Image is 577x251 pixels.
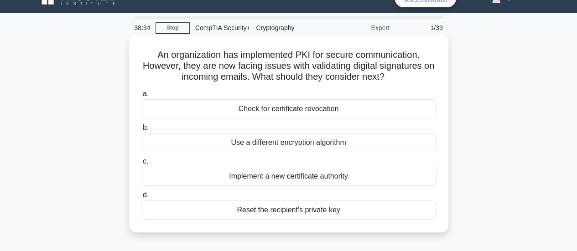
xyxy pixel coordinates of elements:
div: Implement a new certificate authority [141,167,437,186]
div: 1/39 [395,19,448,37]
div: Expert [315,19,395,37]
span: b. [143,123,149,131]
div: Reset the recipient's private key [141,200,437,220]
span: a. [143,90,149,97]
h5: An organization has implemented PKI for secure communication. However, they are now facing issues... [140,49,437,83]
div: Check for certificate revocation [141,99,437,118]
a: Stop [156,22,190,34]
div: 38:34 [129,19,156,37]
div: Use a different encryption algorithm [141,133,437,152]
span: c. [143,157,148,165]
div: CompTIA Security+ - Cryptography [190,19,315,37]
span: d. [143,191,149,199]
